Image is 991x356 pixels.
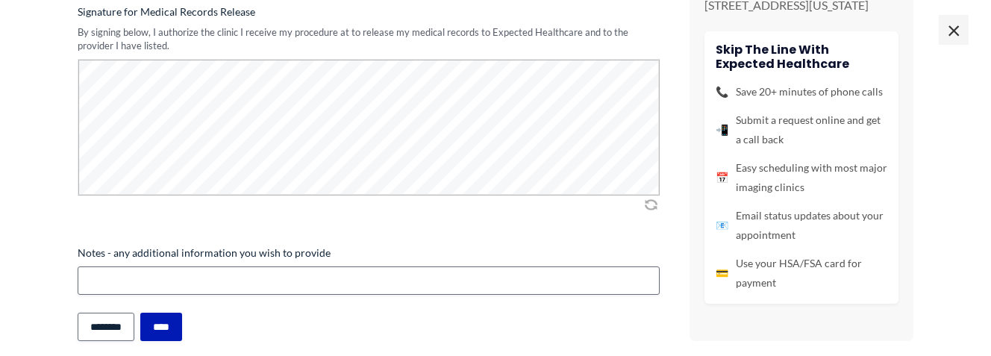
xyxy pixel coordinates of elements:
[78,246,660,260] label: Notes - any additional information you wish to provide
[716,82,887,102] li: Save 20+ minutes of phone calls
[716,206,887,245] li: Email status updates about your appointment
[78,4,660,19] label: Signature for Medical Records Release
[716,216,728,235] span: 📧
[716,254,887,293] li: Use your HSA/FSA card for payment
[716,168,728,187] span: 📅
[939,15,969,45] span: ×
[78,25,660,53] div: By signing below, I authorize the clinic I receive my procedure at to release my medical records ...
[716,158,887,197] li: Easy scheduling with most major imaging clinics
[716,43,887,71] h4: Skip the line with Expected Healthcare
[716,82,728,102] span: 📞
[716,263,728,283] span: 💳
[716,110,887,149] li: Submit a request online and get a call back
[642,197,660,212] img: Clear Signature
[716,120,728,140] span: 📲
